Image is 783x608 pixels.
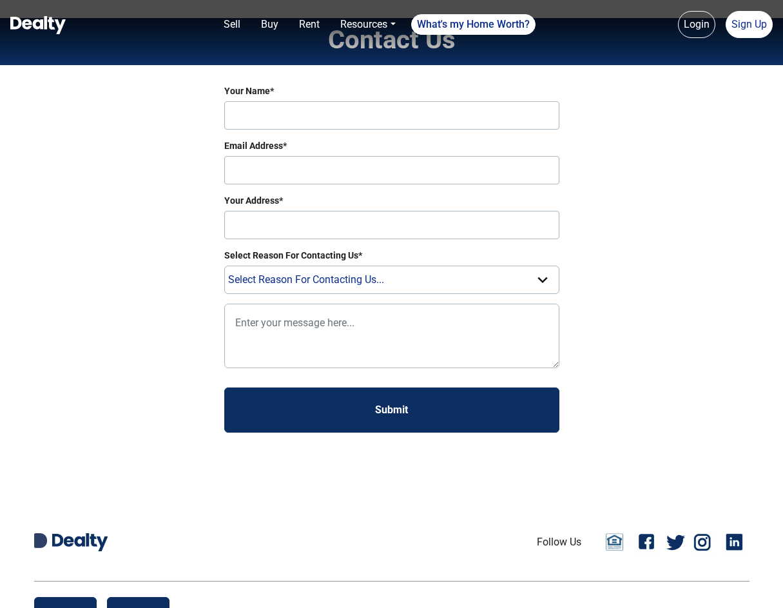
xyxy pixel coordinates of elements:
a: Sell [218,12,246,37]
button: Submit [224,387,559,433]
a: Linkedin [724,529,749,555]
a: Rent [294,12,325,37]
label: Your Address* [224,194,559,208]
a: Facebook [634,529,660,555]
a: Buy [256,12,284,37]
label: Email Address* [224,139,559,153]
a: Resources [335,12,400,37]
iframe: BigID CMP Widget [6,569,45,608]
a: Instagram [691,529,717,555]
a: Login [678,11,715,38]
a: Twitter [666,529,685,555]
img: Dealty D [34,533,47,547]
li: Follow Us [537,534,581,550]
label: Select Reason For Contacting Us* [224,249,559,262]
a: Email [602,533,628,552]
img: Dealty - Buy, Sell & Rent Homes [10,16,66,34]
a: What's my Home Worth? [411,14,536,35]
img: Dealty [52,533,108,551]
label: Your Name* [224,84,559,98]
a: Sign Up [726,11,773,38]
